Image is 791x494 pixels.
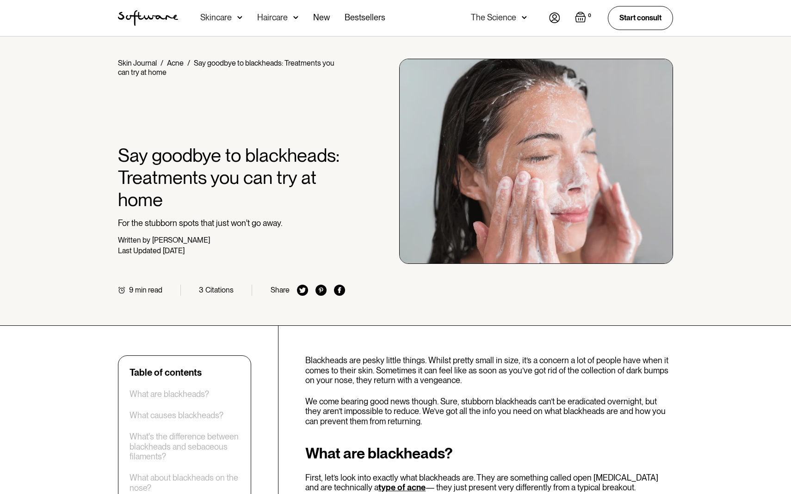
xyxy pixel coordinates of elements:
p: Blackheads are pesky little things. Whilst pretty small in size, it’s a concern a lot of people h... [305,355,673,385]
a: What about blackheads on the nose? [130,473,240,493]
div: / [187,59,190,67]
p: For the stubborn spots that just won't go away. [118,218,345,228]
div: Citations [205,286,234,294]
a: type of acne [378,482,426,492]
img: pinterest icon [315,285,327,296]
a: Start consult [608,6,673,30]
img: arrow down [293,13,298,22]
a: What are blackheads? [130,389,209,399]
div: Skincare [200,13,232,22]
img: facebook icon [334,285,345,296]
img: arrow down [237,13,242,22]
div: 9 [129,286,133,294]
a: What's the difference between blackheads and sebaceous filaments? [130,432,240,462]
div: / [161,59,163,67]
div: The Science [471,13,516,22]
h2: What are blackheads? [305,445,673,462]
div: Written by [118,236,150,244]
div: Haircare [257,13,288,22]
img: arrow down [522,13,527,22]
div: 3 [199,286,204,294]
img: twitter icon [297,285,308,296]
a: home [118,10,178,26]
div: [DATE] [163,246,185,255]
a: Open empty cart [575,12,593,24]
a: What causes blackheads? [130,410,223,421]
div: min read [135,286,162,294]
div: [PERSON_NAME] [152,236,210,244]
img: Software Logo [118,10,178,26]
div: Say goodbye to blackheads: Treatments you can try at home [118,59,334,77]
div: Last Updated [118,246,161,255]
p: First, let’s look into exactly what blackheads are. They are something called open [MEDICAL_DATA]... [305,473,673,493]
a: Skin Journal [118,59,157,67]
div: Share [271,286,290,294]
div: 0 [586,12,593,20]
h1: Say goodbye to blackheads: Treatments you can try at home [118,144,345,211]
a: Acne [167,59,184,67]
div: Table of contents [130,367,202,378]
p: We come bearing good news though. Sure, stubborn blackheads can’t be eradicated overnight, but th... [305,396,673,427]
